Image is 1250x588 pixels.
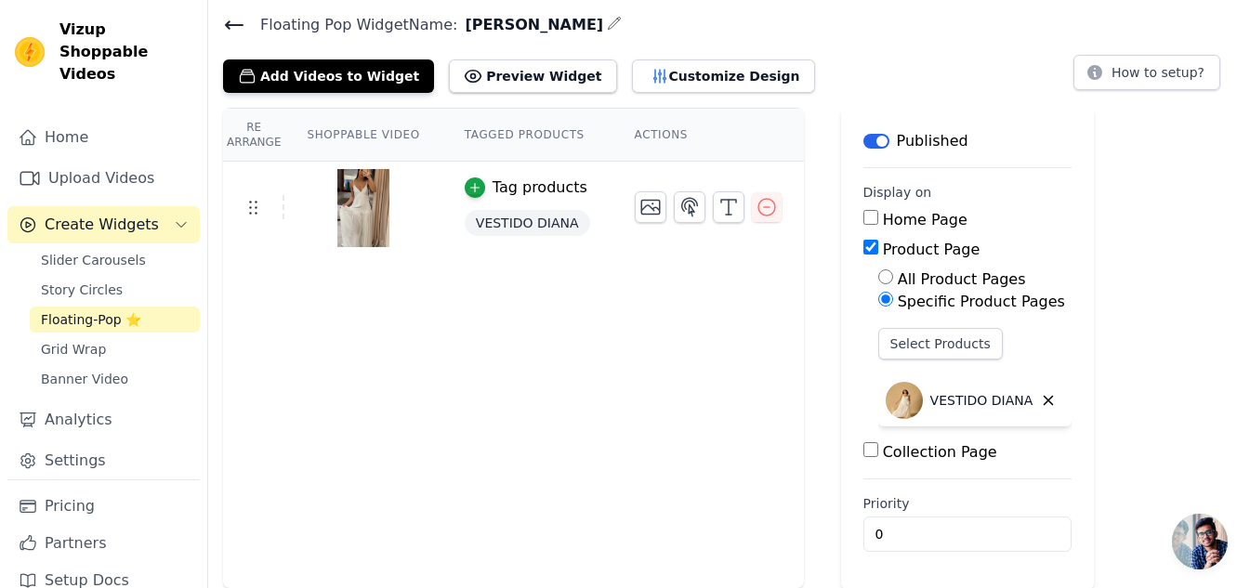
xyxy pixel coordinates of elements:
span: Vizup Shoppable Videos [59,19,192,85]
span: Floating-Pop ⭐ [41,310,141,329]
button: Tag products [465,176,587,199]
label: Priority [863,494,1072,513]
label: Collection Page [883,443,997,461]
th: Actions [612,109,804,162]
th: Re Arrange [223,109,284,162]
div: Edit Name [607,12,622,37]
span: Story Circles [41,281,123,299]
span: Create Widgets [45,214,159,236]
p: Published [897,130,968,152]
a: Pricing [7,488,200,525]
a: Story Circles [30,277,200,303]
span: Banner Video [41,370,128,388]
label: Product Page [883,241,980,258]
button: Select Products [878,328,1003,359]
label: Specific Product Pages [898,293,1065,310]
a: Home [7,119,200,156]
a: Partners [7,525,200,562]
a: Upload Videos [7,160,200,197]
label: Home Page [883,211,967,229]
div: Tag products [493,176,587,199]
div: Conversa aberta [1172,514,1228,569]
button: How to setup? [1073,55,1220,90]
img: vizup-images-4058.png [337,163,389,253]
span: Grid Wrap [41,340,106,359]
a: Floating-Pop ⭐ [30,307,200,333]
span: [PERSON_NAME] [457,14,603,36]
button: Customize Design [632,59,815,93]
p: VESTIDO DIANA [930,391,1033,410]
label: All Product Pages [898,270,1026,288]
a: Slider Carousels [30,247,200,273]
button: Preview Widget [449,59,616,93]
th: Tagged Products [442,109,612,162]
img: VESTIDO DIANA [886,382,923,419]
legend: Display on [863,183,932,202]
button: Delete widget [1033,385,1064,416]
img: Vizup [15,37,45,67]
span: VESTIDO DIANA [465,210,590,236]
span: Slider Carousels [41,251,146,269]
a: Settings [7,442,200,479]
a: Grid Wrap [30,336,200,362]
a: Banner Video [30,366,200,392]
a: Analytics [7,401,200,438]
button: Create Widgets [7,206,200,243]
th: Shoppable Video [284,109,441,162]
a: How to setup? [1073,68,1220,85]
button: Change Thumbnail [635,191,666,223]
button: Add Videos to Widget [223,59,434,93]
span: Floating Pop Widget Name: [245,14,457,36]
